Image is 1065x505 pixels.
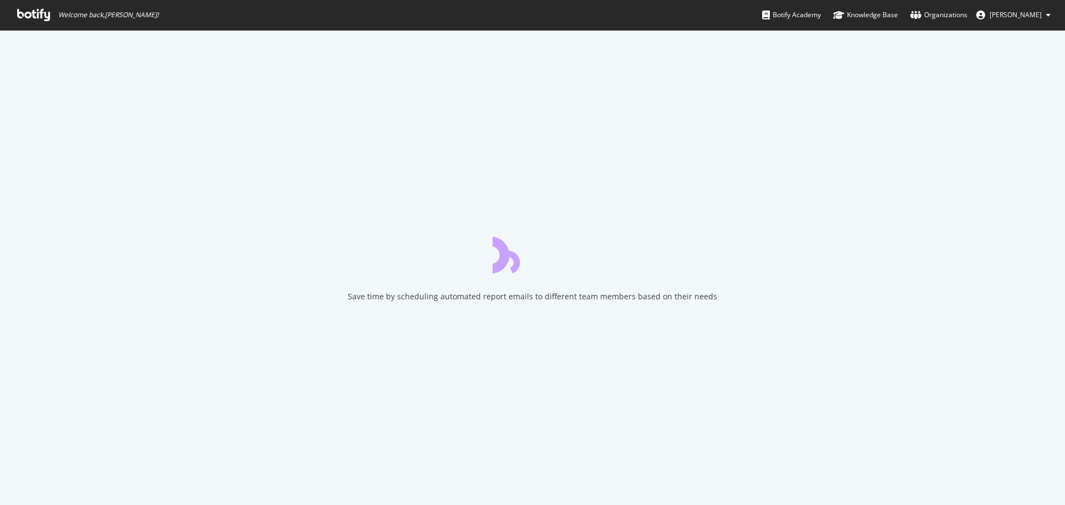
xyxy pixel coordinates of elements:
[58,11,159,19] span: Welcome back, [PERSON_NAME] !
[967,6,1059,24] button: [PERSON_NAME]
[762,9,821,21] div: Botify Academy
[990,10,1042,19] span: Anthony Hernandez
[493,233,572,273] div: animation
[910,9,967,21] div: Organizations
[348,291,717,302] div: Save time by scheduling automated report emails to different team members based on their needs
[833,9,898,21] div: Knowledge Base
